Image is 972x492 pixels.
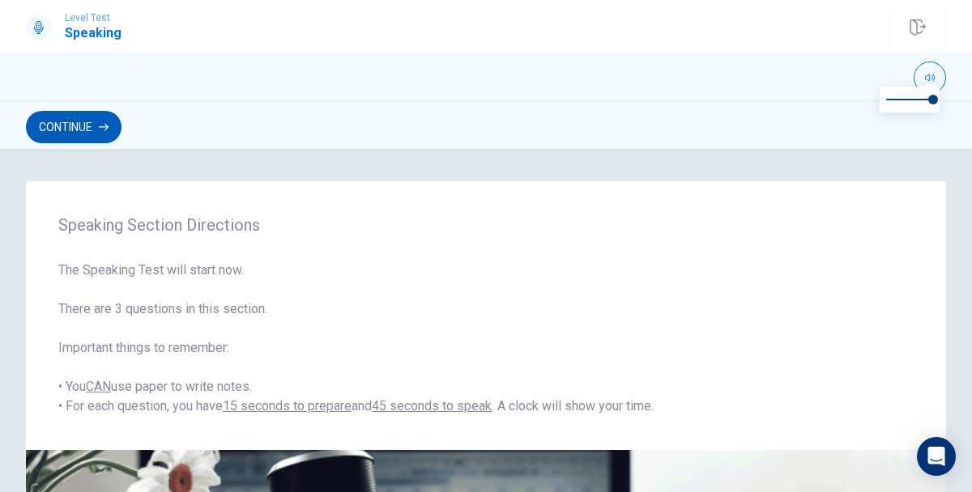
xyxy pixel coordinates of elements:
[372,398,492,414] u: 45 seconds to speak
[65,12,122,23] span: Level Test
[26,111,122,143] button: Continue
[58,215,914,235] span: Speaking Section Directions
[917,437,956,476] div: Open Intercom Messenger
[58,261,914,416] span: The Speaking Test will start now. There are 3 questions in this section. Important things to reme...
[65,23,122,43] h1: Speaking
[86,379,111,394] u: CAN
[223,398,352,414] u: 15 seconds to prepare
